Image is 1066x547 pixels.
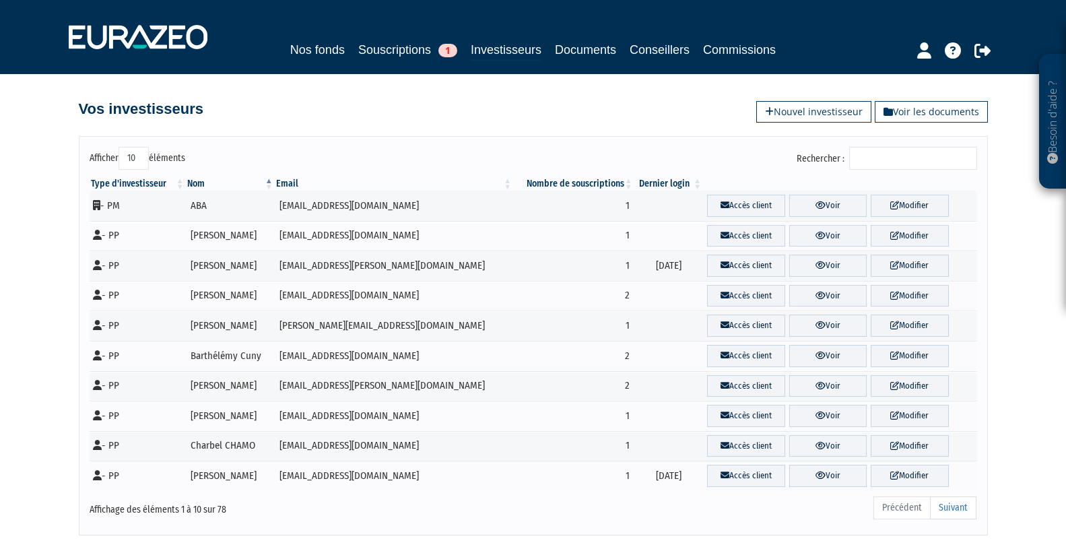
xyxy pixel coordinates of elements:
a: Accès client [707,465,785,487]
th: &nbsp; [703,177,976,191]
td: - PP [90,281,186,311]
th: Nombre de souscriptions : activer pour trier la colonne par ordre croissant [513,177,634,191]
td: - PP [90,251,186,281]
td: 1 [513,401,634,431]
a: Voir [789,345,867,367]
td: 1 [513,461,634,491]
a: Accès client [707,345,785,367]
a: Modifier [871,405,948,427]
td: [EMAIL_ADDRESS][DOMAIN_NAME] [275,191,513,221]
td: 2 [513,371,634,401]
a: Voir [789,405,867,427]
a: Conseillers [630,40,690,59]
td: [DATE] [634,461,703,491]
td: 1 [513,311,634,341]
td: [PERSON_NAME] [186,221,275,251]
span: 1 [438,44,457,57]
a: Nos fonds [290,40,345,59]
a: Voir [789,465,867,487]
a: Modifier [871,315,948,337]
td: 1 [513,221,634,251]
a: Voir [789,255,867,277]
img: 1732889491-logotype_eurazeo_blanc_rvb.png [69,25,207,49]
a: Accès client [707,315,785,337]
a: Voir [789,285,867,307]
td: Barthélémy Cuny [186,341,275,371]
td: - PP [90,461,186,491]
a: Commissions [703,40,776,59]
td: - PP [90,401,186,431]
th: Nom : activer pour trier la colonne par ordre d&eacute;croissant [186,177,275,191]
a: Voir [789,375,867,397]
th: Email : activer pour trier la colonne par ordre croissant [275,177,513,191]
td: 1 [513,431,634,461]
a: Modifier [871,465,948,487]
a: Voir [789,315,867,337]
a: Accès client [707,285,785,307]
a: Documents [555,40,616,59]
td: [EMAIL_ADDRESS][DOMAIN_NAME] [275,461,513,491]
td: 2 [513,281,634,311]
td: [EMAIL_ADDRESS][DOMAIN_NAME] [275,221,513,251]
label: Afficher éléments [90,147,185,170]
h4: Vos investisseurs [79,101,203,117]
td: [EMAIL_ADDRESS][PERSON_NAME][DOMAIN_NAME] [275,371,513,401]
td: [PERSON_NAME][EMAIL_ADDRESS][DOMAIN_NAME] [275,311,513,341]
td: 2 [513,341,634,371]
a: Accès client [707,255,785,277]
a: Souscriptions1 [358,40,457,59]
a: Modifier [871,255,948,277]
td: - PP [90,341,186,371]
td: [PERSON_NAME] [186,281,275,311]
a: Voir [789,225,867,247]
select: Afficheréléments [119,147,149,170]
a: Voir [789,435,867,457]
th: Dernier login : activer pour trier la colonne par ordre croissant [634,177,703,191]
a: Accès client [707,195,785,217]
td: - PP [90,311,186,341]
div: Affichage des éléments 1 à 10 sur 78 [90,495,448,517]
td: [DATE] [634,251,703,281]
a: Modifier [871,345,948,367]
td: ABA [186,191,275,221]
td: 1 [513,191,634,221]
a: Modifier [871,225,948,247]
td: [EMAIL_ADDRESS][DOMAIN_NAME] [275,281,513,311]
a: Investisseurs [471,40,541,61]
td: [PERSON_NAME] [186,311,275,341]
a: Accès client [707,405,785,427]
input: Rechercher : [849,147,977,170]
td: [EMAIL_ADDRESS][PERSON_NAME][DOMAIN_NAME] [275,251,513,281]
td: [PERSON_NAME] [186,371,275,401]
td: [EMAIL_ADDRESS][DOMAIN_NAME] [275,341,513,371]
a: Voir [789,195,867,217]
a: Voir les documents [875,101,988,123]
td: - PP [90,431,186,461]
label: Rechercher : [797,147,977,170]
td: - PM [90,191,186,221]
td: Charbel CHAMO [186,431,275,461]
td: [EMAIL_ADDRESS][DOMAIN_NAME] [275,401,513,431]
a: Modifier [871,195,948,217]
a: Nouvel investisseur [756,101,871,123]
td: [EMAIL_ADDRESS][DOMAIN_NAME] [275,431,513,461]
a: Accès client [707,435,785,457]
a: Modifier [871,435,948,457]
td: - PP [90,371,186,401]
p: Besoin d'aide ? [1045,61,1061,183]
a: Accès client [707,225,785,247]
a: Accès client [707,375,785,397]
th: Type d'investisseur : activer pour trier la colonne par ordre croissant [90,177,186,191]
a: Suivant [930,496,976,519]
td: - PP [90,221,186,251]
td: [PERSON_NAME] [186,251,275,281]
td: [PERSON_NAME] [186,401,275,431]
a: Modifier [871,285,948,307]
td: [PERSON_NAME] [186,461,275,491]
a: Modifier [871,375,948,397]
td: 1 [513,251,634,281]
